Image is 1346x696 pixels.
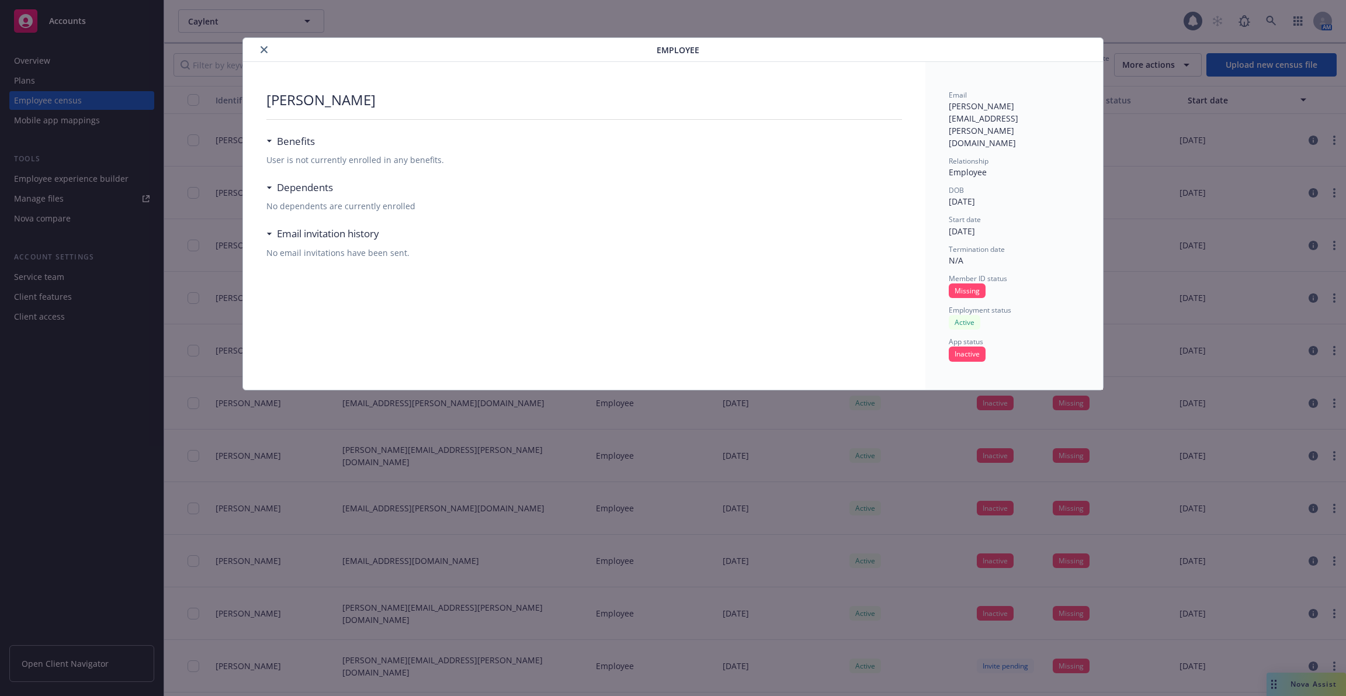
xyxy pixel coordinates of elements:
[657,44,699,56] span: Employee
[277,180,333,195] h3: Dependents
[949,100,1080,149] div: [PERSON_NAME][EMAIL_ADDRESS][PERSON_NAME][DOMAIN_NAME]
[949,225,1080,237] div: [DATE]
[949,337,983,347] span: App status
[949,254,1080,266] div: N/A
[949,156,988,166] span: Relationship
[949,315,980,330] div: Active
[949,214,981,224] span: Start date
[949,166,1080,178] div: Employee
[266,154,903,166] div: User is not currently enrolled in any benefits.
[949,283,986,298] div: Missing
[266,247,903,259] div: No email invitations have been sent.
[949,347,986,361] div: Inactive
[949,305,1011,315] span: Employment status
[949,244,1005,254] span: Termination date
[949,185,964,195] span: DOB
[949,195,1080,207] div: [DATE]
[266,90,376,110] p: [PERSON_NAME]
[266,200,903,212] div: No dependents are currently enrolled
[266,226,379,241] div: Email invitation history
[134,37,1211,390] div: details for plan Employee
[277,134,315,149] h3: Benefits
[949,273,1007,283] span: Member ID status
[266,134,315,149] div: Benefits
[949,90,967,100] span: Email
[277,226,379,241] h3: Email invitation history
[266,180,333,195] div: Dependents
[257,43,271,57] button: close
